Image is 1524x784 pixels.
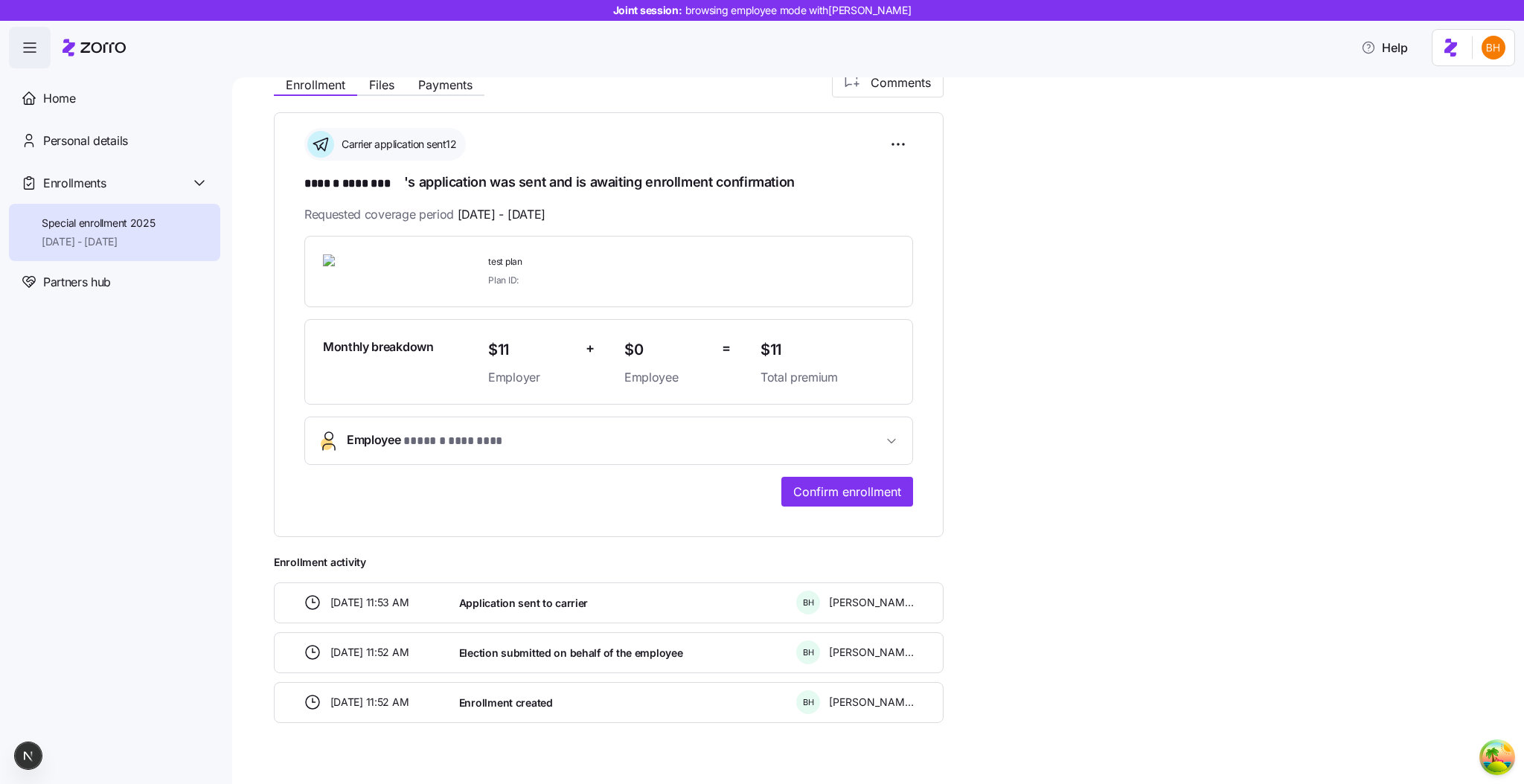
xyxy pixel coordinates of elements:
span: [DATE] - [DATE] [458,205,545,224]
span: $0 [624,338,710,362]
span: Enrollments [43,174,106,193]
span: Employee [624,368,710,387]
span: + [586,338,595,359]
span: Payments [418,79,473,91]
span: $11 [488,338,574,362]
span: Plan ID: [488,274,519,286]
img: 4c75172146ef2474b9d2df7702cc87ce [1482,36,1505,60]
span: Home [43,89,76,108]
span: B H [803,698,814,707]
span: Employee [347,431,510,451]
span: Help [1361,39,1408,57]
button: Open Tanstack query devtools [1482,742,1512,772]
span: Enrollment [286,79,345,91]
span: Carrier application sent12 [337,137,456,152]
span: [DATE] 11:52 AM [330,645,409,660]
span: Total premium [761,368,894,387]
span: Comments [871,74,931,91]
button: Comments [832,68,944,97]
span: [PERSON_NAME] [829,695,914,710]
span: Enrollment created [459,695,553,710]
span: test plan [488,256,749,269]
button: Confirm enrollment [781,477,913,507]
span: Election submitted on behalf of the employee [459,646,683,661]
span: [DATE] - [DATE] [42,234,156,249]
span: Partners hub [43,273,111,292]
span: Application sent to carrier [459,596,588,611]
span: [PERSON_NAME] [829,595,914,610]
button: Help [1349,33,1420,62]
span: Requested coverage period [304,205,545,224]
span: Enrollment activity [274,555,944,570]
span: [DATE] 11:52 AM [330,695,409,710]
span: B H [803,649,814,657]
span: Personal details [43,132,128,150]
span: Confirm enrollment [793,483,901,501]
span: Joint session: [613,3,912,18]
span: $11 [761,338,894,362]
span: Special enrollment 2025 [42,216,156,231]
span: Monthly breakdown [323,338,434,356]
span: [PERSON_NAME] [829,645,914,660]
span: [DATE] 11:53 AM [330,595,409,610]
span: = [722,338,731,359]
span: Files [369,79,394,91]
span: Employer [488,368,574,387]
h1: 's application was sent and is awaiting enrollment confirmation [304,173,913,193]
span: browsing employee mode with [PERSON_NAME] [685,3,912,18]
img: Ambetter [323,254,430,289]
span: B H [803,599,814,607]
